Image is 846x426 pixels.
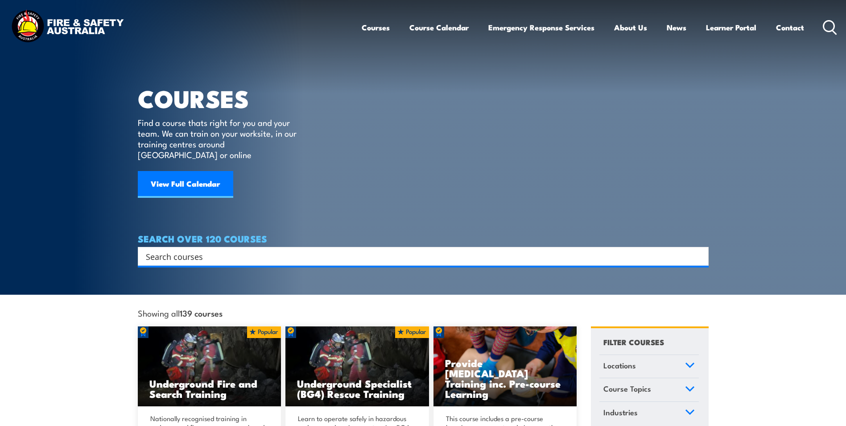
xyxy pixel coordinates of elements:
[138,326,281,407] a: Underground Fire and Search Training
[667,16,686,39] a: News
[614,16,647,39] a: About Us
[599,355,699,378] a: Locations
[180,307,223,319] strong: 139 courses
[776,16,804,39] a: Contact
[603,406,638,418] span: Industries
[138,88,310,109] h1: COURSES
[146,250,689,263] input: Search input
[138,171,233,198] a: View Full Calendar
[599,402,699,425] a: Industries
[409,16,469,39] a: Course Calendar
[433,326,577,407] a: Provide [MEDICAL_DATA] Training inc. Pre-course Learning
[148,250,691,263] form: Search form
[138,308,223,317] span: Showing all
[362,16,390,39] a: Courses
[603,359,636,372] span: Locations
[445,358,565,399] h3: Provide [MEDICAL_DATA] Training inc. Pre-course Learning
[285,326,429,407] a: Underground Specialist (BG4) Rescue Training
[149,378,270,399] h3: Underground Fire and Search Training
[693,250,706,263] button: Search magnifier button
[138,326,281,407] img: Underground mine rescue
[138,117,301,160] p: Find a course thats right for you and your team. We can train on your worksite, in our training c...
[706,16,756,39] a: Learner Portal
[488,16,594,39] a: Emergency Response Services
[599,378,699,401] a: Course Topics
[603,336,664,348] h4: FILTER COURSES
[433,326,577,407] img: Low Voltage Rescue and Provide CPR
[603,383,651,395] span: Course Topics
[138,234,709,243] h4: SEARCH OVER 120 COURSES
[297,378,417,399] h3: Underground Specialist (BG4) Rescue Training
[285,326,429,407] img: Underground mine rescue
